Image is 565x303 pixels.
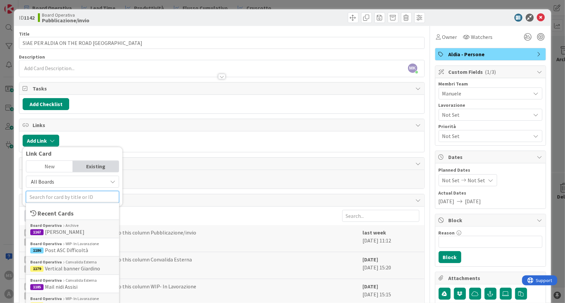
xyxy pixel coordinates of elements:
[442,89,531,97] span: Manuele
[439,124,542,129] div: Priorità
[363,282,419,302] div: [DATE] 15:15
[439,197,455,205] span: [DATE]
[24,229,32,236] div: MS
[19,31,30,37] label: Title
[24,256,32,263] div: MS
[25,210,44,222] div: All
[33,196,412,204] span: History
[30,223,62,228] b: Board Operativa
[342,210,419,222] input: Search...
[33,160,412,168] span: Comments
[45,228,84,235] span: [PERSON_NAME]
[30,266,44,272] div: 1179
[30,209,115,218] div: Recent Cards
[30,241,62,247] b: Board Operativa
[449,274,534,282] span: Attachments
[442,110,527,119] span: Not Set
[442,176,460,184] span: Not Set
[363,228,419,248] div: [DATE] 11:12
[439,103,542,107] div: Lavorazione
[439,190,542,197] span: Actual Dates
[33,84,412,92] span: Tasks
[24,283,32,290] div: MS
[45,247,88,253] span: Post ASC Difficoltà
[439,81,542,86] div: Membri Team
[439,230,455,236] label: Reason
[26,191,119,203] input: Search for card by title or ID
[30,247,44,253] div: 1186
[449,216,534,224] span: Block
[363,283,378,290] b: [DATE]
[30,277,115,283] div: Convalida Esterna
[14,1,30,9] span: Support
[408,64,417,73] span: MK
[42,12,89,18] span: Board Operativa
[30,259,62,265] b: Board Operativa
[33,121,412,129] span: Links
[23,135,59,147] button: Add Link
[471,33,493,41] span: Watchers
[30,296,62,302] b: Board Operativa
[30,229,44,235] div: 1167
[449,153,534,161] span: Dates
[24,14,35,21] b: 1142
[485,69,496,75] span: ( 1/3 )
[465,197,481,205] span: [DATE]
[42,18,89,23] b: Pubblicazione/invio
[442,33,457,41] span: Owner
[30,259,115,265] div: Convalida Esterna
[26,161,72,172] div: New
[363,256,378,263] b: [DATE]
[73,161,119,172] div: Existing
[442,132,531,140] span: Not Set
[468,176,486,184] span: Not Set
[30,296,115,302] div: WIP- In Lavorazione
[23,98,69,110] button: Add Checklist
[19,54,45,60] span: Description
[363,255,419,275] div: [DATE] 15:20
[30,277,62,283] b: Board Operativa
[363,229,386,236] b: last week
[19,14,35,22] span: ID
[31,178,54,185] span: All Boards
[30,223,115,228] div: Archive
[449,68,534,76] span: Custom Fields
[439,167,542,174] span: Planned Dates
[45,283,77,290] span: Mail nidi Assisi
[45,265,100,272] span: Vertical banner Giardino
[26,150,119,157] div: Link Card
[439,251,461,263] button: Block
[30,241,115,247] div: WIP- In Lavorazione
[19,37,424,49] input: type card name here...
[449,50,534,58] span: Aldia - Persone
[30,284,44,290] div: 1185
